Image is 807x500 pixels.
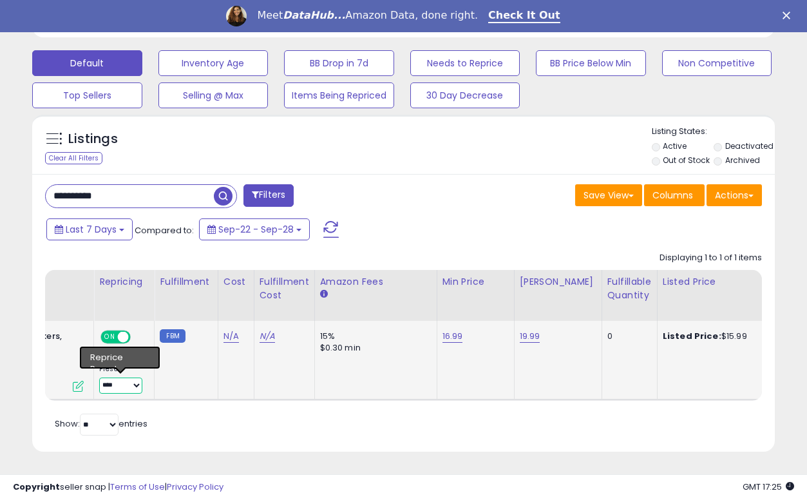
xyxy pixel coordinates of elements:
div: Preset: [99,365,144,394]
div: Clear All Filters [45,152,102,164]
i: DataHub... [283,9,345,21]
button: Items Being Repriced [284,82,394,108]
p: Listing States: [652,126,775,138]
button: Default [32,50,142,76]
button: BB Drop in 7d [284,50,394,76]
div: $0.30 min [320,342,427,354]
div: seller snap | | [13,481,223,494]
button: Save View [575,184,642,206]
div: Displaying 1 to 1 of 1 items [660,252,762,264]
a: 16.99 [442,330,463,343]
b: Listed Price: [663,330,721,342]
span: ON [102,332,118,343]
button: Columns [644,184,705,206]
span: 2025-10-7 17:25 GMT [743,481,794,493]
img: Profile image for Georgie [226,6,247,26]
a: N/A [223,330,239,343]
span: Last 7 Days [66,223,117,236]
label: Active [663,140,687,151]
div: 15% [320,331,427,342]
label: Archived [725,155,760,166]
div: Close [783,12,795,19]
label: Out of Stock [663,155,710,166]
button: Sep-22 - Sep-28 [199,218,310,240]
div: Fulfillable Quantity [607,275,652,302]
button: Filters [243,184,294,207]
button: Selling @ Max [158,82,269,108]
div: Fulfillment Cost [260,275,309,302]
div: Listed Price [663,275,774,289]
a: Privacy Policy [167,481,223,493]
span: OFF [129,332,149,343]
small: FBM [160,329,185,343]
div: [PERSON_NAME] [520,275,596,289]
button: Non Competitive [662,50,772,76]
button: Actions [707,184,762,206]
div: Meet Amazon Data, done right. [257,9,478,22]
button: Last 7 Days [46,218,133,240]
div: Fulfillment [160,275,212,289]
div: $15.99 [663,331,770,342]
div: 0 [607,331,647,342]
span: Columns [652,189,693,202]
div: Amazon AI [99,351,144,362]
a: Terms of Use [110,481,165,493]
span: Show: entries [55,418,147,430]
small: Amazon Fees. [320,289,328,300]
span: Sep-22 - Sep-28 [218,223,294,236]
button: 30 Day Decrease [410,82,520,108]
button: Needs to Reprice [410,50,520,76]
button: BB Price Below Min [536,50,646,76]
div: Amazon Fees [320,275,432,289]
h5: Listings [68,130,118,148]
button: Inventory Age [158,50,269,76]
label: Deactivated [725,140,774,151]
div: Min Price [442,275,509,289]
div: Repricing [99,275,149,289]
span: Compared to: [135,224,194,236]
a: N/A [260,330,275,343]
div: Cost [223,275,249,289]
a: Check It Out [488,9,560,23]
a: 19.99 [520,330,540,343]
button: Top Sellers [32,82,142,108]
strong: Copyright [13,481,60,493]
